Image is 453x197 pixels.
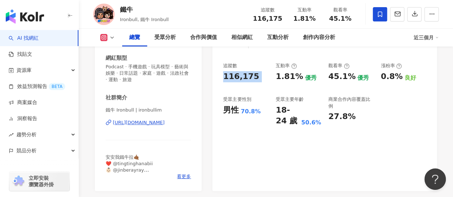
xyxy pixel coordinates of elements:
div: 社群簡介 [106,94,127,102]
div: 優秀 [357,74,369,82]
span: 資源庫 [16,62,32,78]
div: 116,175 [223,71,259,82]
a: 找貼文 [9,51,32,58]
div: 追蹤數 [253,6,282,14]
div: 受眾主要性別 [223,96,251,103]
div: 漲粉率 [381,63,402,69]
img: logo [6,9,44,24]
span: 看更多 [177,173,191,180]
div: 優秀 [305,74,316,82]
div: 0.8% [381,71,403,82]
span: 116,175 [253,15,282,22]
div: 受眾分析 [154,33,176,42]
div: [URL][DOMAIN_NAME] [113,119,165,126]
span: Podcast · 手機遊戲 · 玩具模型 · 藝術與娛樂 · 日常話題 · 家庭 · 遊戲 · 法政社會 · 運動 · 旅遊 [106,64,191,83]
div: 男性 [223,105,239,116]
div: 觀看率 [328,63,350,69]
div: 網紅類型 [106,54,127,62]
div: 18-24 歲 [276,105,299,127]
div: 鐵牛 [120,5,169,14]
div: 50.6% [301,119,321,127]
div: 近三個月 [414,32,439,43]
div: 27.8% [328,111,356,122]
img: chrome extension [11,176,25,187]
span: rise [9,132,14,137]
img: KOL Avatar [93,4,115,25]
div: 1.81% [276,71,303,82]
span: 競品分析 [16,143,37,159]
div: 商業合作內容覆蓋比例 [328,96,374,109]
div: 創作內容分析 [303,33,335,42]
a: 洞察報告 [9,115,37,122]
span: 鐵牛 Ironbull | ironbullim [106,107,191,113]
span: 趨勢分析 [16,127,37,143]
div: 相似網紅 [231,33,253,42]
a: searchAI 找網紅 [9,35,39,42]
a: 商案媒合 [9,99,37,106]
div: 觀看率 [327,6,354,14]
span: Ironbull, 鐵牛 Ironbull [120,17,169,22]
div: 45.1% [328,71,356,82]
div: 互動率 [291,6,318,14]
iframe: Help Scout Beacon - Open [424,168,446,190]
div: 受眾主要年齡 [276,96,304,103]
div: 追蹤數 [223,63,237,69]
div: 互動率 [276,63,297,69]
a: chrome extension立即安裝 瀏覽器外掛 [9,172,69,191]
div: 70.8% [241,108,261,115]
span: 45.1% [329,15,351,22]
div: 良好 [404,74,416,82]
a: 效益預測報告BETA [9,83,65,90]
a: [URL][DOMAIN_NAME] [106,119,191,126]
div: 合作與價值 [190,33,217,42]
div: 總覽 [129,33,140,42]
span: 1.81% [293,15,315,22]
div: 互動分析 [267,33,289,42]
span: 立即安裝 瀏覽器外掛 [29,175,54,188]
